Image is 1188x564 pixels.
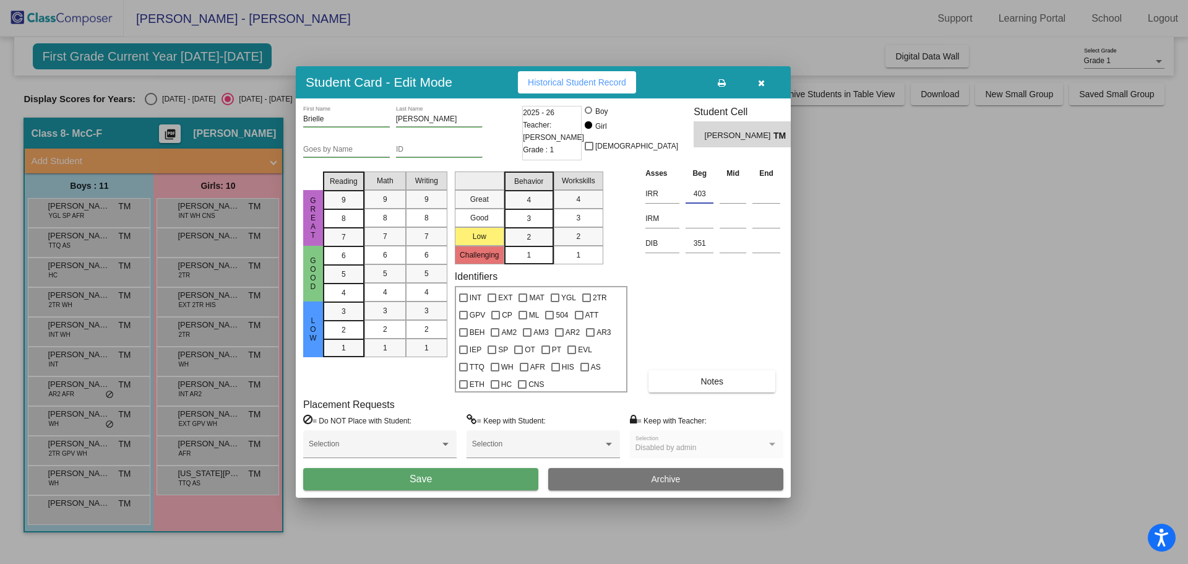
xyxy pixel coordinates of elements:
[383,194,387,205] span: 9
[470,308,485,323] span: GPV
[525,342,535,357] span: OT
[342,194,346,206] span: 9
[527,249,531,261] span: 1
[424,324,429,335] span: 2
[529,290,544,305] span: MAT
[523,119,584,144] span: Teacher: [PERSON_NAME]
[342,306,346,317] span: 3
[595,106,608,117] div: Boy
[383,324,387,335] span: 2
[562,360,574,375] span: HIS
[342,342,346,354] span: 1
[303,399,395,410] label: Placement Requests
[502,308,512,323] span: CP
[383,231,387,242] span: 7
[700,376,723,386] span: Notes
[773,129,791,142] span: TM
[342,213,346,224] span: 8
[527,194,531,206] span: 4
[645,209,679,228] input: assessment
[529,308,540,323] span: ML
[330,176,358,187] span: Reading
[501,360,514,375] span: WH
[630,414,707,427] label: = Keep with Teacher:
[523,106,554,119] span: 2025 - 26
[749,167,783,180] th: End
[424,305,429,316] span: 3
[576,231,580,242] span: 2
[383,342,387,354] span: 1
[596,325,611,340] span: AR3
[383,268,387,279] span: 5
[467,414,546,427] label: = Keep with Student:
[498,290,512,305] span: EXT
[470,290,481,305] span: INT
[415,175,438,186] span: Writing
[576,249,580,261] span: 1
[383,249,387,261] span: 6
[682,167,717,180] th: Beg
[566,325,580,340] span: AR2
[424,194,429,205] span: 9
[424,212,429,223] span: 8
[308,256,319,291] span: Good
[470,377,484,392] span: ETH
[342,269,346,280] span: 5
[306,74,452,90] h3: Student Card - Edit Mode
[652,474,681,484] span: Archive
[694,106,801,118] h3: Student Cell
[424,287,429,298] span: 4
[470,342,481,357] span: IEP
[514,176,543,187] span: Behavior
[527,232,531,243] span: 2
[527,213,531,224] span: 3
[556,308,568,323] span: 504
[455,271,497,282] label: Identifiers
[593,290,607,305] span: 2TR
[552,342,561,357] span: PT
[424,268,429,279] span: 5
[518,71,636,93] button: Historical Student Record
[342,324,346,336] span: 2
[303,145,390,154] input: goes by name
[470,360,484,375] span: TTQ
[562,175,595,186] span: Workskills
[383,305,387,316] span: 3
[561,290,576,305] span: YGL
[528,377,544,392] span: CNS
[383,212,387,223] span: 8
[308,316,319,342] span: Low
[645,184,679,203] input: assessment
[645,234,679,253] input: assessment
[424,342,429,354] span: 1
[595,139,678,154] span: [DEMOGRAPHIC_DATA]
[470,325,485,340] span: BEH
[576,212,580,223] span: 3
[501,325,517,340] span: AM2
[578,342,592,357] span: EVL
[576,194,580,205] span: 4
[501,377,512,392] span: HC
[591,360,601,375] span: AS
[595,121,607,132] div: Girl
[523,144,554,156] span: Grade : 1
[303,414,411,427] label: = Do NOT Place with Student:
[548,468,783,490] button: Archive
[383,287,387,298] span: 4
[342,287,346,298] span: 4
[528,77,626,87] span: Historical Student Record
[424,249,429,261] span: 6
[308,196,319,240] span: Great
[717,167,749,180] th: Mid
[498,342,508,357] span: SP
[642,167,682,180] th: Asses
[635,443,697,452] span: Disabled by admin
[533,325,549,340] span: AM3
[303,468,538,490] button: Save
[342,232,346,243] span: 7
[585,308,599,323] span: ATT
[410,474,432,484] span: Save
[530,360,545,375] span: AFR
[342,250,346,261] span: 6
[705,129,773,142] span: [PERSON_NAME]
